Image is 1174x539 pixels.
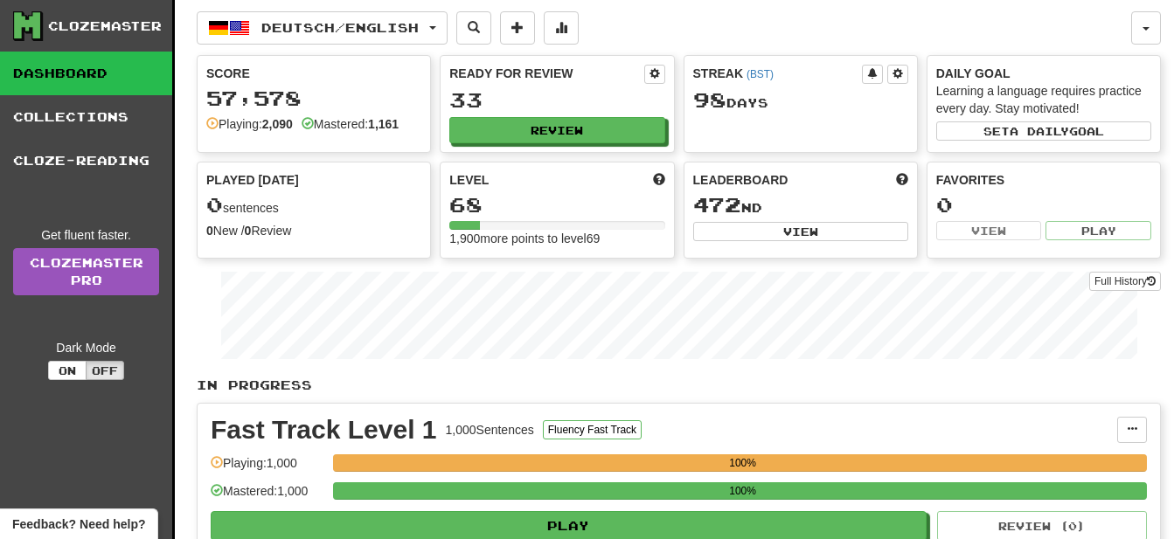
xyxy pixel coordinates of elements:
span: Played [DATE] [206,171,299,189]
div: sentences [206,194,421,217]
div: 68 [449,194,664,216]
button: Fluency Fast Track [543,420,642,439]
div: Daily Goal [936,65,1151,82]
div: 33 [449,89,664,111]
strong: 0 [245,224,252,238]
div: Clozemaster [48,17,162,35]
span: a daily [1010,125,1069,137]
button: View [693,222,908,241]
div: Day s [693,89,908,112]
div: Mastered: 1,000 [211,482,324,511]
div: Ready for Review [449,65,643,82]
a: (BST) [747,68,774,80]
div: Learning a language requires practice every day. Stay motivated! [936,82,1151,117]
button: More stats [544,11,579,45]
p: In Progress [197,377,1161,394]
span: Deutsch / English [261,20,419,35]
span: Open feedback widget [12,515,145,533]
div: Playing: 1,000 [211,454,324,483]
span: 472 [693,192,741,217]
a: ClozemasterPro [13,248,159,295]
button: Deutsch/English [197,11,448,45]
button: Add sentence to collection [500,11,535,45]
div: 0 [936,194,1151,216]
div: Mastered: [302,115,399,133]
button: On [48,361,87,380]
span: This week in points, UTC [896,171,908,189]
div: Fast Track Level 1 [211,417,437,443]
div: Streak [693,65,862,82]
button: Off [86,361,124,380]
div: 1,900 more points to level 69 [449,230,664,247]
span: 0 [206,192,223,217]
div: Playing: [206,115,293,133]
div: Dark Mode [13,339,159,356]
strong: 1,161 [368,117,399,131]
span: 98 [693,87,726,112]
button: Play [1045,221,1151,240]
div: Favorites [936,171,1151,189]
span: Level [449,171,489,189]
div: Get fluent faster. [13,226,159,244]
div: nd [693,194,908,217]
span: Score more points to level up [653,171,665,189]
strong: 2,090 [262,117,293,131]
div: 100% [338,454,1147,472]
div: 57,578 [206,87,421,109]
button: Review [449,117,664,143]
div: Score [206,65,421,82]
button: Full History [1089,272,1161,291]
strong: 0 [206,224,213,238]
button: Seta dailygoal [936,121,1151,141]
div: New / Review [206,222,421,239]
button: Search sentences [456,11,491,45]
span: Leaderboard [693,171,788,189]
button: View [936,221,1042,240]
div: 100% [338,482,1147,500]
div: 1,000 Sentences [446,421,534,439]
